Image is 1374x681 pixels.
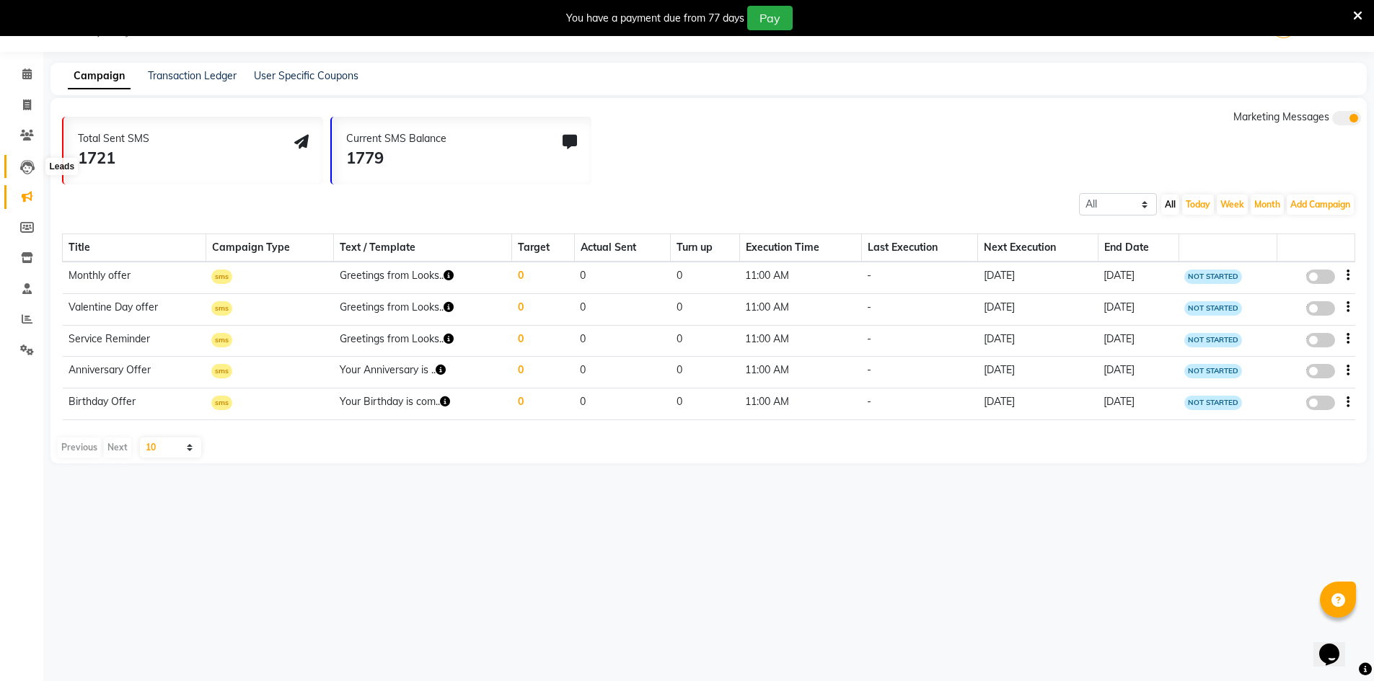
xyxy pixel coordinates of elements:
th: Turn up [671,234,739,262]
th: Campaign Type [206,234,333,262]
span: NOT STARTED [1184,270,1242,284]
th: Execution Time [739,234,861,262]
td: - [861,388,978,420]
span: NOT STARTED [1184,333,1242,347]
td: 0 [671,388,739,420]
span: sms [211,301,232,316]
td: Birthday Offer [63,388,206,420]
button: Add Campaign [1287,195,1354,215]
td: - [861,293,978,325]
div: Current SMS Balance [346,131,446,146]
label: false [1306,333,1335,347]
td: 0 [671,357,739,388]
td: [DATE] [1098,325,1179,357]
td: [DATE] [1098,262,1179,293]
td: - [861,325,978,357]
label: false [1306,364,1335,378]
td: 0 [574,262,670,293]
span: NOT STARTED [1184,301,1242,316]
span: sms [211,333,232,347]
button: Week [1217,195,1248,215]
td: 0 [574,388,670,420]
td: 0 [671,325,739,357]
td: - [861,357,978,388]
td: Greetings from Looks.. [334,293,512,325]
a: Campaign [68,63,131,89]
label: false [1306,270,1335,284]
label: false [1306,396,1335,410]
label: false [1306,301,1335,316]
th: Target [512,234,575,262]
td: 0 [512,293,575,325]
span: sms [211,270,232,284]
span: Marketing Messages [1233,110,1329,123]
td: Service Reminder [63,325,206,357]
td: Greetings from Looks.. [334,262,512,293]
td: 11:00 AM [739,357,861,388]
td: [DATE] [1098,388,1179,420]
th: Last Execution [861,234,978,262]
td: 0 [574,293,670,325]
td: [DATE] [978,293,1098,325]
td: 0 [512,388,575,420]
div: 1721 [78,146,149,170]
td: 11:00 AM [739,293,861,325]
td: 0 [512,357,575,388]
td: 11:00 AM [739,388,861,420]
td: 0 [512,325,575,357]
th: Actual Sent [574,234,670,262]
td: 11:00 AM [739,262,861,293]
button: Month [1251,195,1284,215]
span: NOT STARTED [1184,364,1242,378]
th: Text / Template [334,234,512,262]
th: Next Execution [978,234,1098,262]
td: Your Anniversary is .. [334,357,512,388]
a: Transaction Ledger [148,69,237,82]
span: NOT STARTED [1184,396,1242,410]
a: User Specific Coupons [254,69,358,82]
iframe: chat widget [1313,623,1360,667]
button: Today [1182,195,1214,215]
td: Anniversary Offer [63,357,206,388]
td: [DATE] [978,325,1098,357]
td: 0 [574,325,670,357]
th: Title [63,234,206,262]
div: Leads [45,158,78,175]
td: Valentine Day offer [63,293,206,325]
td: Your Birthday is com.. [334,388,512,420]
td: [DATE] [1098,357,1179,388]
td: 0 [671,293,739,325]
td: - [861,262,978,293]
div: Total Sent SMS [78,131,149,146]
td: [DATE] [1098,293,1179,325]
span: sms [211,364,232,378]
th: End Date [1098,234,1179,262]
td: Monthly offer [63,262,206,293]
td: 0 [671,262,739,293]
td: Greetings from Looks.. [334,325,512,357]
td: 0 [512,262,575,293]
div: You have a payment due from 77 days [566,11,744,26]
td: [DATE] [978,262,1098,293]
button: All [1161,195,1179,215]
span: sms [211,396,232,410]
td: [DATE] [978,388,1098,420]
td: [DATE] [978,357,1098,388]
td: 11:00 AM [739,325,861,357]
div: 1779 [346,146,446,170]
td: 0 [574,357,670,388]
button: Pay [747,6,793,30]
